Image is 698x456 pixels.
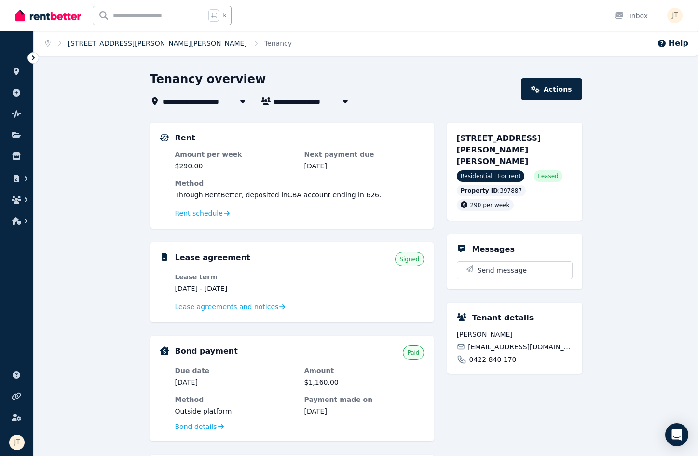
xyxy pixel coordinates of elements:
[665,423,688,446] div: Open Intercom Messenger
[150,71,266,87] h1: Tenancy overview
[304,395,424,404] dt: Payment made on
[175,345,238,357] h5: Bond payment
[175,395,295,404] dt: Method
[470,202,510,208] span: 290 per week
[457,330,573,339] span: [PERSON_NAME]
[175,422,224,431] a: Bond details
[407,349,419,357] span: Paid
[175,179,424,188] dt: Method
[223,12,226,19] span: k
[175,366,295,375] dt: Due date
[472,244,515,255] h5: Messages
[264,39,292,48] span: Tenancy
[175,191,382,199] span: Through RentBetter , deposited in CBA account ending in 626 .
[34,31,303,56] nav: Breadcrumb
[175,208,223,218] span: Rent schedule
[175,406,295,416] dd: Outside platform
[457,170,525,182] span: Residential | For rent
[68,40,247,47] a: [STREET_ADDRESS][PERSON_NAME][PERSON_NAME]
[304,366,424,375] dt: Amount
[175,252,250,263] h5: Lease agreement
[614,11,648,21] div: Inbox
[160,346,169,355] img: Bond Details
[15,8,81,23] img: RentBetter
[478,265,527,275] span: Send message
[468,342,572,352] span: [EMAIL_ADDRESS][DOMAIN_NAME]
[175,132,195,144] h5: Rent
[175,377,295,387] dd: [DATE]
[457,185,526,196] div: : 397887
[521,78,582,100] a: Actions
[304,150,424,159] dt: Next payment due
[175,161,295,171] dd: $290.00
[160,134,169,141] img: Rental Payments
[461,187,498,194] span: Property ID
[175,302,286,312] a: Lease agreements and notices
[175,302,279,312] span: Lease agreements and notices
[457,134,541,166] span: [STREET_ADDRESS][PERSON_NAME][PERSON_NAME]
[304,161,424,171] dd: [DATE]
[538,172,558,180] span: Leased
[304,377,424,387] dd: $1,160.00
[175,150,295,159] dt: Amount per week
[175,272,295,282] dt: Lease term
[175,422,217,431] span: Bond details
[667,8,683,23] img: Jamie Taylor
[472,312,534,324] h5: Tenant details
[304,406,424,416] dd: [DATE]
[175,284,295,293] dd: [DATE] - [DATE]
[9,435,25,450] img: Jamie Taylor
[399,255,419,263] span: Signed
[175,208,230,218] a: Rent schedule
[457,262,572,279] button: Send message
[469,355,517,364] span: 0422 840 170
[657,38,688,49] button: Help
